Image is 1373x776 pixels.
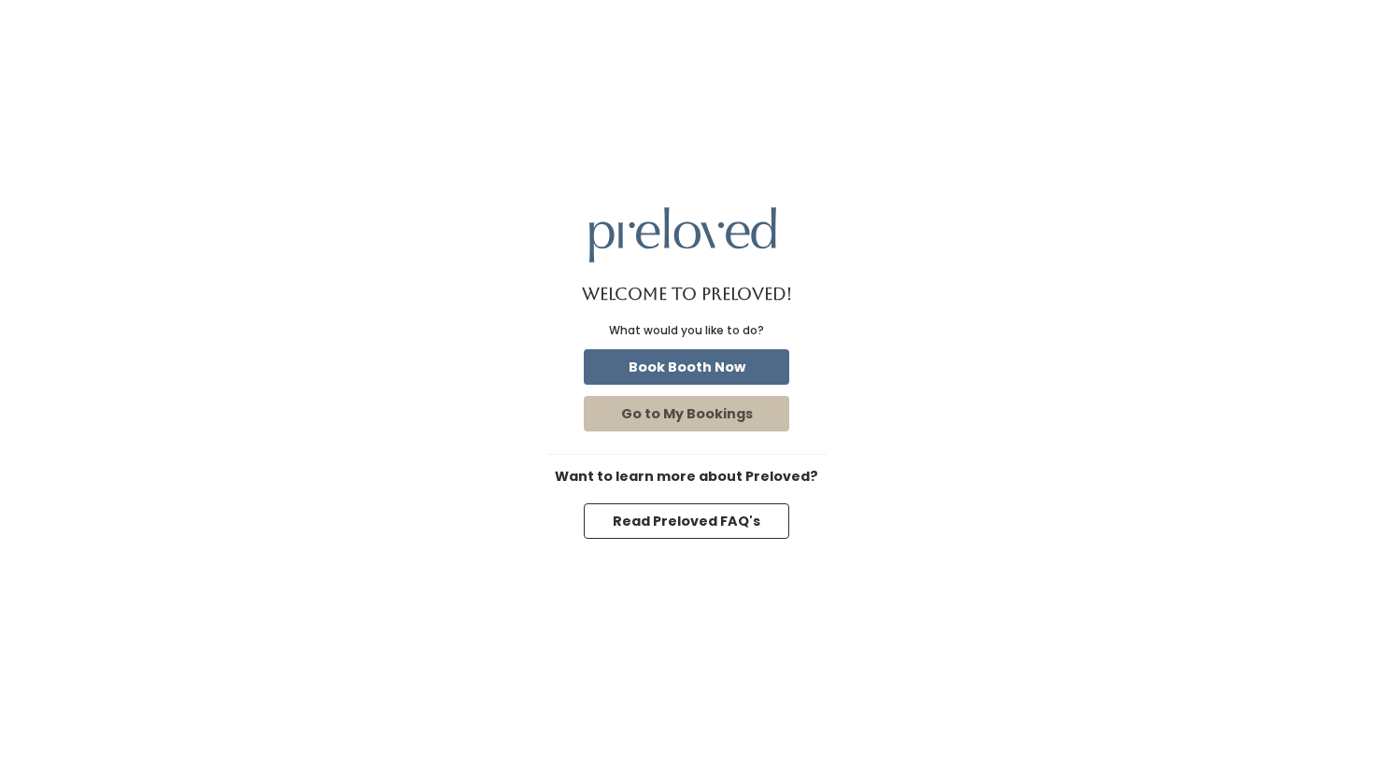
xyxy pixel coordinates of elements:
h1: Welcome to Preloved! [582,285,792,303]
button: Read Preloved FAQ's [584,503,789,539]
img: preloved logo [589,207,776,262]
button: Book Booth Now [584,349,789,385]
a: Go to My Bookings [580,392,793,435]
h6: Want to learn more about Preloved? [546,470,827,485]
button: Go to My Bookings [584,396,789,431]
div: What would you like to do? [609,322,764,339]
